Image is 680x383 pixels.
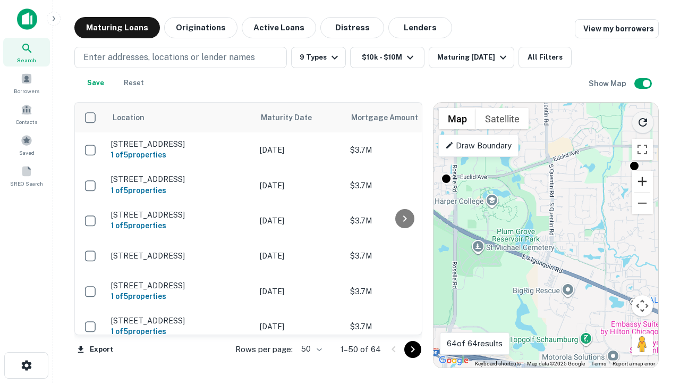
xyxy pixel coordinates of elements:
p: Draw Boundary [445,139,512,152]
button: Reset [117,72,151,94]
span: Map data ©2025 Google [527,361,585,367]
p: [STREET_ADDRESS] [111,316,249,326]
span: Location [112,111,144,124]
p: Rows per page: [235,343,293,356]
button: $10k - $10M [350,47,424,68]
a: Search [3,38,50,66]
button: Show street map [439,108,476,129]
button: Originations [164,17,237,38]
a: Saved [3,130,50,159]
p: [DATE] [260,321,339,332]
p: [STREET_ADDRESS] [111,174,249,184]
span: Borrowers [14,87,39,95]
a: Open this area in Google Maps (opens a new window) [436,354,471,368]
span: Search [17,56,36,64]
div: 0 0 [433,103,658,368]
button: Reload search area [632,111,654,134]
p: [STREET_ADDRESS] [111,210,249,220]
h6: Show Map [589,78,628,89]
p: [DATE] [260,215,339,227]
iframe: Chat Widget [627,264,680,315]
p: $3.7M [350,321,456,332]
p: $3.7M [350,144,456,156]
button: Distress [320,17,384,38]
button: Keyboard shortcuts [475,360,521,368]
button: Maturing Loans [74,17,160,38]
button: 9 Types [291,47,346,68]
span: Mortgage Amount [351,111,432,124]
button: Go to next page [404,341,421,358]
button: Active Loans [242,17,316,38]
p: [STREET_ADDRESS] [111,139,249,149]
h6: 1 of 5 properties [111,149,249,161]
button: Lenders [388,17,452,38]
p: $3.7M [350,250,456,262]
p: [DATE] [260,250,339,262]
img: Google [436,354,471,368]
a: SREO Search [3,161,50,190]
h6: 1 of 5 properties [111,185,249,196]
a: Contacts [3,99,50,128]
h6: 1 of 5 properties [111,326,249,337]
button: Enter addresses, locations or lender names [74,47,287,68]
span: Saved [19,148,35,157]
a: Borrowers [3,69,50,97]
h6: 1 of 5 properties [111,220,249,231]
p: [DATE] [260,144,339,156]
p: $3.7M [350,286,456,297]
button: Maturing [DATE] [429,47,514,68]
p: $3.7M [350,215,456,227]
p: [STREET_ADDRESS] [111,251,249,261]
a: Report a map error [613,361,655,367]
a: Terms (opens in new tab) [591,361,606,367]
h6: 1 of 5 properties [111,290,249,302]
p: Enter addresses, locations or lender names [83,51,255,64]
th: Location [106,103,254,132]
th: Maturity Date [254,103,345,132]
button: All Filters [518,47,572,68]
p: $3.7M [350,180,456,191]
p: [DATE] [260,180,339,191]
span: SREO Search [10,179,43,188]
button: Save your search to get updates of matches that match your search criteria. [79,72,113,94]
button: Toggle fullscreen view [632,139,653,160]
img: capitalize-icon.png [17,9,37,30]
button: Zoom in [632,171,653,192]
button: Export [74,342,116,357]
th: Mortgage Amount [345,103,462,132]
p: 64 of 64 results [447,337,503,350]
div: 50 [297,342,324,357]
p: 1–50 of 64 [341,343,381,356]
button: Zoom out [632,193,653,214]
a: View my borrowers [575,19,659,38]
button: Show satellite imagery [476,108,529,129]
p: [DATE] [260,286,339,297]
span: Maturity Date [261,111,326,124]
div: Maturing [DATE] [437,51,509,64]
p: [STREET_ADDRESS] [111,281,249,290]
button: Drag Pegman onto the map to open Street View [632,334,653,355]
span: Contacts [16,118,37,126]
